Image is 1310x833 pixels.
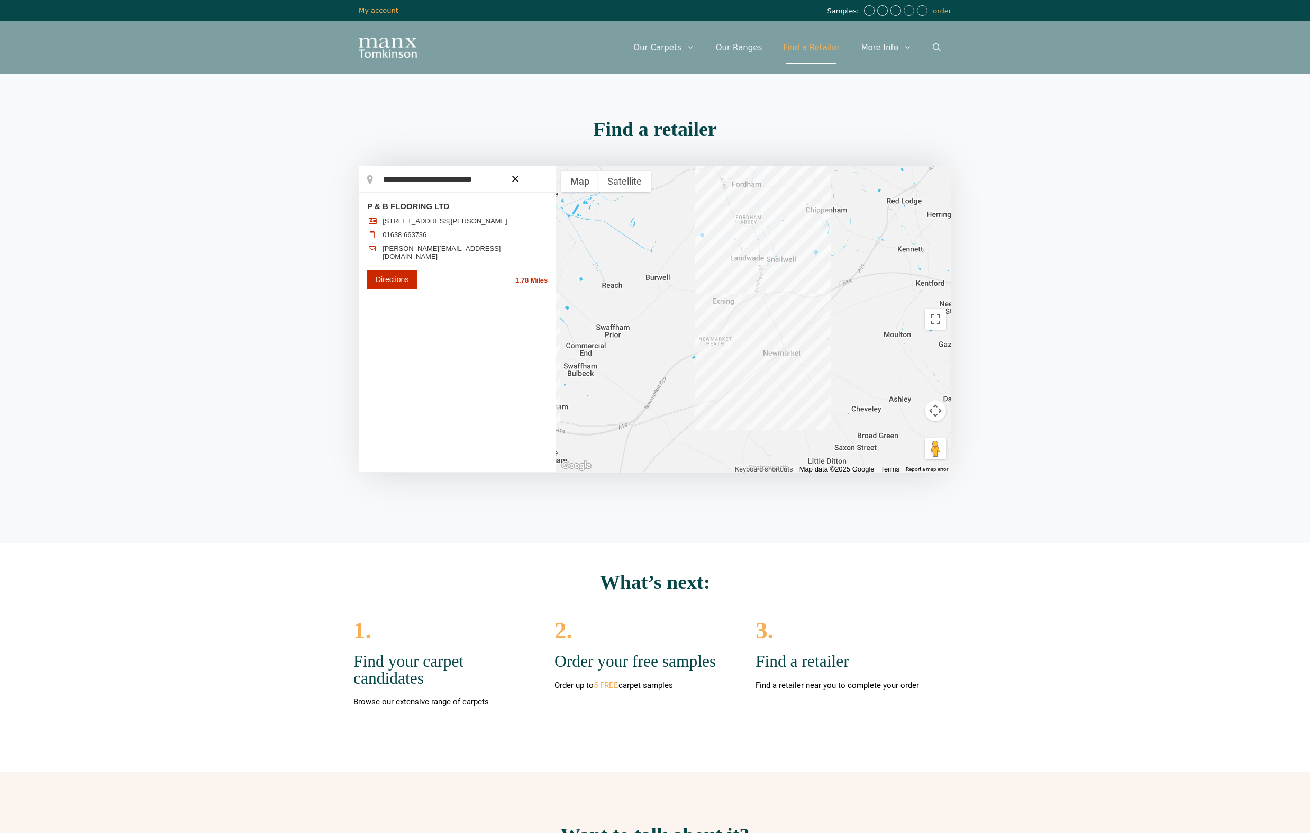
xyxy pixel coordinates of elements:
button: Map camera controls [925,400,946,421]
h3: P & B FLOORING LTD [367,201,548,212]
span: Order up to [554,681,618,690]
button: Keyboard shortcuts [735,465,793,474]
button: Drag Pegman onto the map to open Street View [925,438,946,459]
span: Find a retailer near you to complete your order [756,681,919,690]
span: Samples: [827,7,861,16]
h2: Find a retailer [359,119,951,139]
button: Show satellite imagery [598,171,651,192]
a: My account [359,6,398,14]
a: Open this area in Google Maps (opens a new window) [559,459,594,473]
img: Google [559,459,594,473]
h3: 3. [756,619,933,642]
img: Manx Tomkinson [359,38,417,58]
button: Toggle fullscreen view [925,309,946,330]
span: [STREET_ADDRESS][PERSON_NAME] [383,217,507,225]
h2: Find your carpet candidates [353,653,531,686]
nav: Primary [623,32,951,64]
h3: 1. [353,619,531,642]
div: Your Current Location [774,366,786,378]
a: 5 FREE [594,681,618,690]
a: order [933,7,951,15]
h2: Order your free samples [554,653,732,670]
a: Our Carpets [623,32,705,64]
a: Terms (opens in new tab) [881,465,899,474]
span: Map data ©2025 Google [799,465,875,473]
h3: 2. [554,619,732,642]
a: More Info [851,32,922,64]
span: Browse our extensive range of carpets [353,697,489,707]
a: Directions [367,270,417,289]
a: Report a map error [906,465,948,474]
span: carpet samples [618,681,673,690]
a: 01638 663736 [383,231,426,239]
span: 1.78 Miles [515,276,548,285]
button: Show street map [561,171,598,192]
h2: What’s next: [5,572,1305,592]
a: Find a Retailer [772,32,850,64]
a: [PERSON_NAME][EMAIL_ADDRESS][DOMAIN_NAME] [383,245,548,260]
a: Open Search Bar [922,32,951,64]
a: Our Ranges [705,32,773,64]
h2: Find a retailer [756,653,933,670]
